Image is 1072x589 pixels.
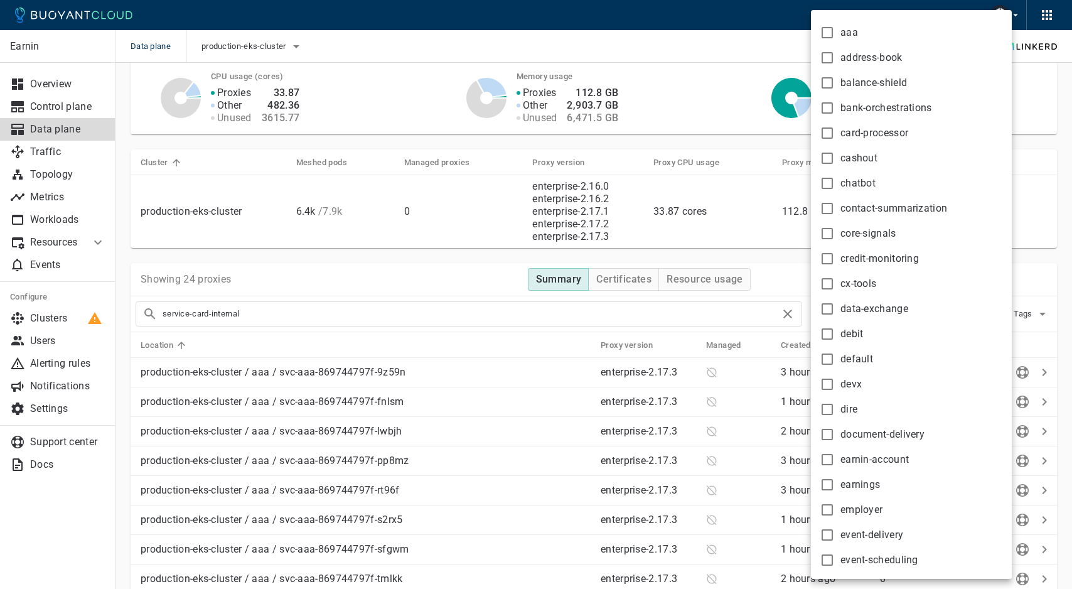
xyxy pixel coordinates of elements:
span: earnings [840,478,880,491]
span: core-signals [840,227,896,240]
span: chatbot [840,177,876,190]
span: cx-tools [840,278,876,290]
span: default [840,353,873,365]
span: event-scheduling [840,554,918,566]
span: document-delivery [840,428,925,441]
span: data-exchange [840,303,908,315]
span: card-processor [840,127,908,139]
span: contact-summarization [840,202,947,215]
span: aaa [840,26,858,39]
span: employer [840,504,882,516]
span: balance-shield [840,77,907,89]
span: cashout [840,152,877,165]
span: credit-monitoring [840,252,919,265]
span: earnin-account [840,453,909,466]
span: dire [840,403,857,416]
span: event-delivery [840,529,903,541]
span: devx [840,378,862,391]
span: bank-orchestrations [840,102,932,114]
span: debit [840,328,864,340]
span: address-book [840,51,903,64]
